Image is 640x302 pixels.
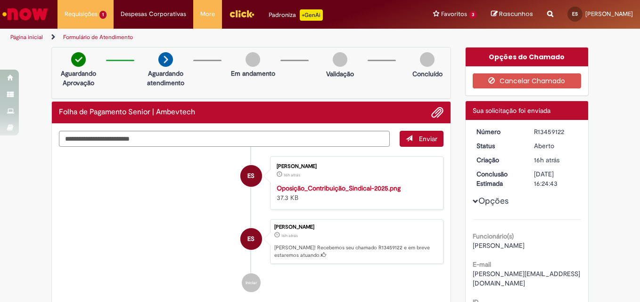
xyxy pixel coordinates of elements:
div: Elton Eduardo Steil [240,165,262,187]
button: Adicionar anexos [431,106,443,119]
p: +GenAi [300,9,323,21]
span: 16h atrás [284,172,300,178]
span: Sua solicitação foi enviada [473,106,550,115]
img: click_logo_yellow_360x200.png [229,7,254,21]
span: ES [247,165,254,187]
div: 28/08/2025 16:24:39 [534,155,578,165]
img: img-circle-grey.png [246,52,260,67]
ul: Trilhas de página [7,29,419,46]
span: Rascunhos [499,9,533,18]
b: Funcionário(s) [473,232,514,240]
dt: Criação [469,155,527,165]
dt: Conclusão Estimada [469,169,527,188]
li: Elton Eduardo Steil [59,219,443,264]
div: [PERSON_NAME] [277,164,434,169]
span: Enviar [419,135,437,143]
span: Despesas Corporativas [121,9,186,19]
span: [PERSON_NAME] [473,241,525,250]
img: img-circle-grey.png [333,52,347,67]
time: 28/08/2025 16:24:39 [534,156,559,164]
time: 28/08/2025 16:29:19 [284,172,300,178]
b: E-mail [473,260,491,269]
p: Aguardando atendimento [143,69,189,87]
img: arrow-next.png [158,52,173,67]
span: [PERSON_NAME] [585,10,633,18]
span: [PERSON_NAME][EMAIL_ADDRESS][DOMAIN_NAME] [473,270,580,287]
span: Requisições [65,9,98,19]
dt: Status [469,141,527,151]
div: Elton Eduardo Steil [240,228,262,250]
p: [PERSON_NAME]! Recebemos seu chamado R13459122 e em breve estaremos atuando. [274,244,438,259]
img: ServiceNow [1,5,49,24]
h2: Folha de Pagamento Senior | Ambevtech Histórico de tíquete [59,108,195,117]
p: Validação [326,69,354,79]
a: Página inicial [10,33,43,41]
ul: Histórico de tíquete [59,147,443,302]
time: 28/08/2025 16:24:39 [281,233,298,238]
span: 16h atrás [534,156,559,164]
span: 1 [99,11,107,19]
img: check-circle-green.png [71,52,86,67]
a: Oposição_Contribuição_Sindical-2025.png [277,184,401,192]
a: Rascunhos [491,10,533,19]
div: Aberto [534,141,578,151]
span: More [200,9,215,19]
dt: Número [469,127,527,136]
button: Enviar [400,131,443,147]
span: ES [247,228,254,250]
span: 16h atrás [281,233,298,238]
span: Favoritos [441,9,467,19]
div: Padroniza [269,9,323,21]
textarea: Digite sua mensagem aqui... [59,131,390,147]
div: [PERSON_NAME] [274,224,438,230]
span: ES [572,11,578,17]
button: Cancelar Chamado [473,73,582,88]
div: Opções do Chamado [466,48,589,66]
a: Formulário de Atendimento [63,33,133,41]
div: R13459122 [534,127,578,136]
div: [DATE] 16:24:43 [534,169,578,188]
div: 37.3 KB [277,183,434,202]
span: 3 [469,11,477,19]
p: Em andamento [231,69,275,78]
img: img-circle-grey.png [420,52,435,67]
p: Aguardando Aprovação [56,69,101,87]
p: Concluído [412,69,443,79]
